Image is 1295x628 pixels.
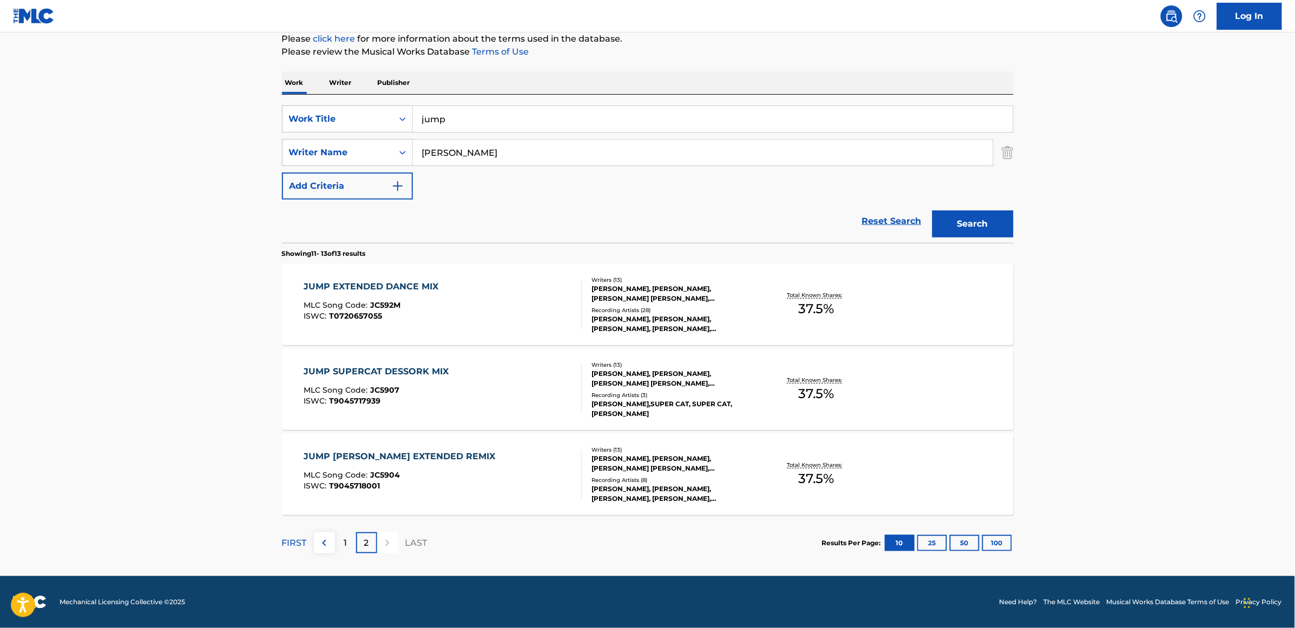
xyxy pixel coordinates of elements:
[592,276,755,284] div: Writers ( 13 )
[592,391,755,399] div: Recording Artists ( 3 )
[885,535,915,551] button: 10
[798,384,834,404] span: 37.5 %
[592,476,755,484] div: Recording Artists ( 8 )
[304,481,329,491] span: ISWC :
[787,461,845,469] p: Total Known Shares:
[282,173,413,200] button: Add Criteria
[1165,10,1178,23] img: search
[304,365,454,378] div: JUMP SUPERCAT DESSORK MIX
[304,385,370,395] span: MLC Song Code :
[405,537,428,550] p: LAST
[282,45,1014,58] p: Please review the Musical Works Database
[1244,587,1251,619] div: Drag
[592,399,755,419] div: [PERSON_NAME],SUPER CAT, SUPER CAT, [PERSON_NAME]
[1189,5,1211,27] div: Help
[798,299,834,319] span: 37.5 %
[370,300,400,310] span: JC592M
[282,349,1014,430] a: JUMP SUPERCAT DESSORK MIXMLC Song Code:JC5907ISWC:T9045717939Writers (13)[PERSON_NAME], [PERSON_N...
[304,470,370,480] span: MLC Song Code :
[304,280,444,293] div: JUMP EXTENDED DANCE MIX
[282,249,366,259] p: Showing 11 - 13 of 13 results
[282,32,1014,45] p: Please for more information about the terms used in the database.
[917,535,947,551] button: 25
[982,535,1012,551] button: 100
[282,537,307,550] p: FIRST
[1002,139,1014,166] img: Delete Criterion
[304,396,329,406] span: ISWC :
[1044,597,1100,607] a: The MLC Website
[304,300,370,310] span: MLC Song Code :
[370,385,399,395] span: JC5907
[370,470,400,480] span: JC5904
[787,291,845,299] p: Total Known Shares:
[329,481,380,491] span: T9045718001
[592,369,755,388] div: [PERSON_NAME], [PERSON_NAME], [PERSON_NAME] [PERSON_NAME], [PERSON_NAME], [PERSON_NAME], [PERSON_...
[798,469,834,488] span: 37.5 %
[592,454,755,473] div: [PERSON_NAME], [PERSON_NAME], [PERSON_NAME] [PERSON_NAME], [PERSON_NAME], [PERSON_NAME], [PERSON_...
[857,209,927,233] a: Reset Search
[13,8,55,24] img: MLC Logo
[282,71,307,94] p: Work
[282,264,1014,345] a: JUMP EXTENDED DANCE MIXMLC Song Code:JC592MISWC:T0720657055Writers (13)[PERSON_NAME], [PERSON_NAM...
[364,537,369,550] p: 2
[304,450,501,463] div: JUMP [PERSON_NAME] EXTENDED REMIX
[1107,597,1230,607] a: Musical Works Database Terms of Use
[329,396,380,406] span: T9045717939
[1236,597,1282,607] a: Privacy Policy
[592,446,755,454] div: Writers ( 13 )
[60,597,185,607] span: Mechanical Licensing Collective © 2025
[592,314,755,334] div: [PERSON_NAME], [PERSON_NAME], [PERSON_NAME], [PERSON_NAME], [PERSON_NAME]
[304,311,329,321] span: ISWC :
[932,210,1014,237] button: Search
[391,180,404,193] img: 9d2ae6d4665cec9f34b9.svg
[326,71,355,94] p: Writer
[1241,576,1295,628] iframe: Chat Widget
[950,535,980,551] button: 50
[592,484,755,504] div: [PERSON_NAME], [PERSON_NAME], [PERSON_NAME], [PERSON_NAME], [PERSON_NAME]
[289,113,386,125] div: Work Title
[1217,3,1282,30] a: Log In
[592,284,755,303] div: [PERSON_NAME], [PERSON_NAME], [PERSON_NAME] [PERSON_NAME], [PERSON_NAME], [PERSON_NAME], [PERSON_...
[470,47,529,57] a: Terms of Use
[592,361,755,369] div: Writers ( 13 )
[1161,5,1182,27] a: Public Search
[374,71,413,94] p: Publisher
[1000,597,1037,607] a: Need Help?
[313,34,356,44] a: click here
[592,306,755,314] div: Recording Artists ( 28 )
[318,537,331,550] img: left
[282,434,1014,515] a: JUMP [PERSON_NAME] EXTENDED REMIXMLC Song Code:JC5904ISWC:T9045718001Writers (13)[PERSON_NAME], [...
[344,537,347,550] p: 1
[787,376,845,384] p: Total Known Shares:
[1193,10,1206,23] img: help
[329,311,382,321] span: T0720657055
[13,596,47,609] img: logo
[282,105,1014,243] form: Search Form
[822,538,884,548] p: Results Per Page:
[289,146,386,159] div: Writer Name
